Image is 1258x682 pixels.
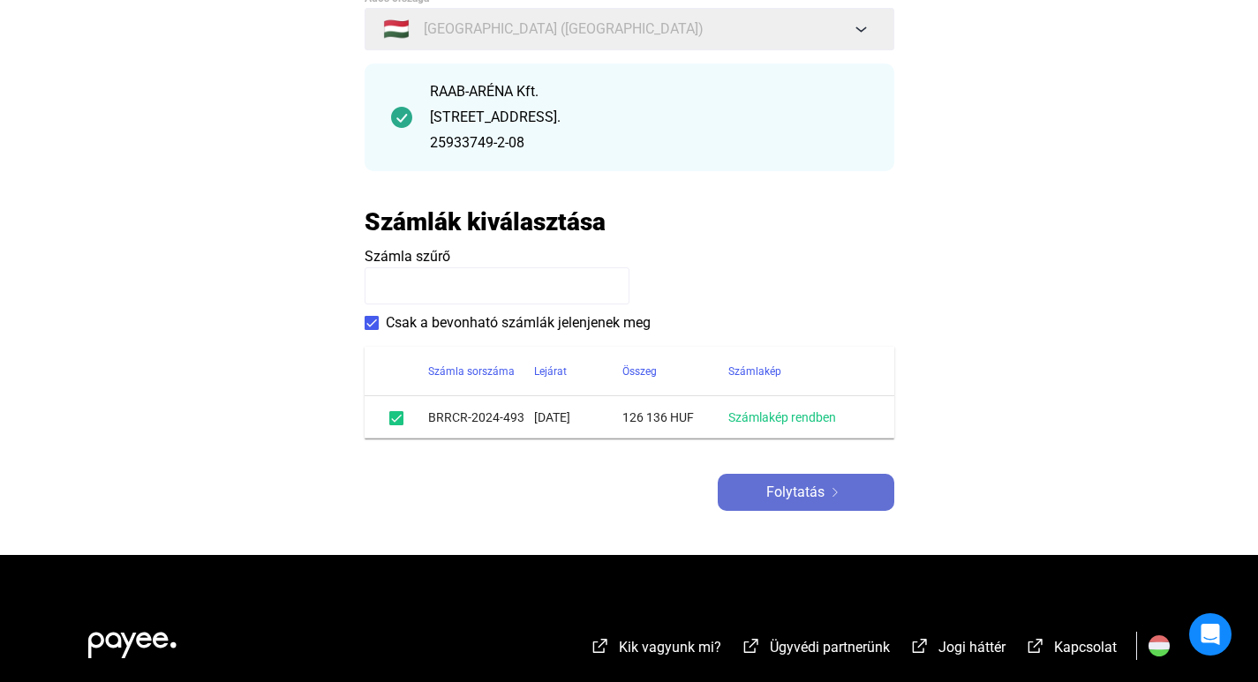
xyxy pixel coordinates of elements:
td: BRRCR-2024-493 [428,396,534,438]
img: external-link-white [590,637,611,655]
span: Jogi háttér [938,639,1006,656]
img: white-payee-white-dot.svg [88,622,177,658]
td: 126 136 HUF [622,396,728,438]
div: Összeg [622,361,728,382]
span: [GEOGRAPHIC_DATA] ([GEOGRAPHIC_DATA]) [424,19,704,40]
div: RAAB-ARÉNA Kft. [430,81,868,102]
div: 25933749-2-08 [430,132,868,154]
button: 🇭🇺[GEOGRAPHIC_DATA] ([GEOGRAPHIC_DATA]) [365,8,894,50]
img: checkmark-darker-green-circle [391,107,412,128]
img: HU.svg [1149,635,1170,656]
span: Folytatás [766,482,825,503]
span: Csak a bevonható számlák jelenjenek meg [386,312,651,334]
div: Számla sorszáma [428,361,534,382]
div: Számla sorszáma [428,361,515,382]
a: external-link-whiteÜgyvédi partnerünk [741,641,890,658]
img: arrow-right-white [825,488,846,497]
td: [DATE] [534,396,622,438]
h2: Számlák kiválasztása [365,206,606,237]
a: external-link-whiteKik vagyunk mi? [590,641,721,658]
div: Számlakép [728,361,873,382]
button: Folytatásarrow-right-white [718,474,894,511]
img: external-link-white [1025,637,1046,655]
a: external-link-whiteKapcsolat [1025,641,1117,658]
img: external-link-white [741,637,762,655]
a: external-link-whiteJogi háttér [909,641,1006,658]
div: Lejárat [534,361,567,382]
img: external-link-white [909,637,930,655]
span: 🇭🇺 [383,19,410,40]
span: Kapcsolat [1054,639,1117,656]
span: Ügyvédi partnerünk [770,639,890,656]
div: Lejárat [534,361,622,382]
span: Számla szűrő [365,248,450,265]
div: Összeg [622,361,657,382]
div: Open Intercom Messenger [1189,613,1232,656]
div: [STREET_ADDRESS]. [430,107,868,128]
a: Számlakép rendben [728,410,836,424]
div: Számlakép [728,361,781,382]
span: Kik vagyunk mi? [619,639,721,656]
